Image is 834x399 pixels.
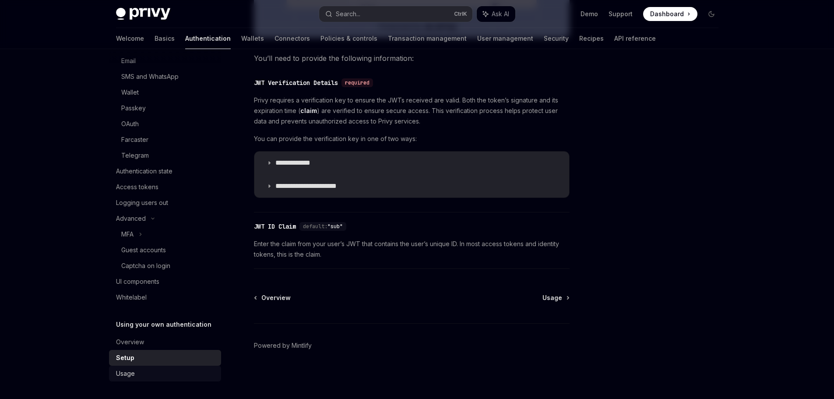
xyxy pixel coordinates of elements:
a: SMS and WhatsApp [109,69,221,85]
div: Search... [336,9,360,19]
div: Setup [116,353,134,363]
div: Logging users out [116,198,168,208]
a: Captcha on login [109,258,221,274]
a: Guest accounts [109,242,221,258]
div: UI components [116,276,159,287]
a: Farcaster [109,132,221,148]
span: "sub" [327,223,343,230]
a: Basics [155,28,175,49]
a: Security [544,28,569,49]
a: Overview [109,334,221,350]
a: Logging users out [109,195,221,211]
button: Search...CtrlK [319,6,472,22]
a: Dashboard [643,7,697,21]
a: Wallet [109,85,221,100]
span: Privy requires a verification key to ensure the JWTs received are valid. Both the token’s signatu... [254,95,570,127]
div: OAuth [121,119,139,129]
div: Usage [116,368,135,379]
a: Connectors [274,28,310,49]
div: MFA [121,229,134,240]
a: Usage [542,293,569,302]
div: Wallet [121,87,139,98]
div: Advanced [116,213,146,224]
div: Authentication state [116,166,172,177]
div: required [341,78,373,87]
a: Overview [255,293,291,302]
div: Guest accounts [121,245,166,255]
a: Access tokens [109,179,221,195]
a: UI components [109,274,221,290]
div: JWT ID Claim [254,222,296,231]
a: Setup [109,350,221,366]
a: Usage [109,366,221,381]
a: User management [477,28,533,49]
span: Dashboard [650,10,684,18]
button: Ask AI [477,6,515,22]
a: claim [300,107,317,115]
span: You’ll need to provide the following information: [254,52,570,64]
a: Whitelabel [109,290,221,305]
span: Enter the claim from your user’s JWT that contains the user’s unique ID. In most access tokens an... [254,239,570,260]
a: Authentication state [109,163,221,179]
div: JWT Verification Details [254,78,338,87]
a: API reference [614,28,656,49]
div: Telegram [121,150,149,161]
span: Usage [542,293,562,302]
a: Welcome [116,28,144,49]
a: Wallets [241,28,264,49]
a: Telegram [109,148,221,163]
a: Demo [581,10,598,18]
div: Passkey [121,103,146,113]
div: Captcha on login [121,261,170,271]
span: default: [303,223,327,230]
div: Overview [116,337,144,347]
div: Access tokens [116,182,158,192]
span: You can provide the verification key in one of two ways: [254,134,570,144]
a: Authentication [185,28,231,49]
div: Whitelabel [116,292,147,303]
img: dark logo [116,8,170,20]
a: Recipes [579,28,604,49]
div: Farcaster [121,134,148,145]
a: Support [609,10,633,18]
a: Powered by Mintlify [254,341,312,350]
a: OAuth [109,116,221,132]
a: Passkey [109,100,221,116]
span: Overview [261,293,291,302]
h5: Using your own authentication [116,319,211,330]
span: Ctrl K [454,11,467,18]
a: Transaction management [388,28,467,49]
a: Policies & controls [320,28,377,49]
div: SMS and WhatsApp [121,71,179,82]
button: Toggle dark mode [704,7,718,21]
span: Ask AI [492,10,509,18]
